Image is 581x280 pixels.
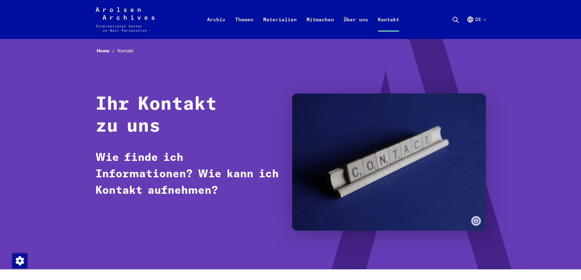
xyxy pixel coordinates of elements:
[373,15,404,39] a: Kontakt
[13,253,27,268] img: Zustimmung ändern
[117,48,134,54] span: Kontakt
[97,48,117,54] a: Home
[230,15,258,39] a: Themen
[339,15,373,39] a: Über uns
[467,16,486,38] button: Deutsch, Sprachauswahl
[302,15,339,39] a: Mitmachen
[95,150,280,199] p: Wie finde ich Informationen? Wie kann ich Kontakt aufnehmen?
[202,7,404,32] nav: Primär
[12,253,27,268] div: Zustimmung ändern
[471,216,481,226] button: Bildunterschrift anzeigen
[95,95,217,136] strong: Ihr Kontakt zu uns
[258,15,302,39] a: Materialien
[202,15,230,39] a: Archiv
[95,46,486,56] nav: Breadcrumb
